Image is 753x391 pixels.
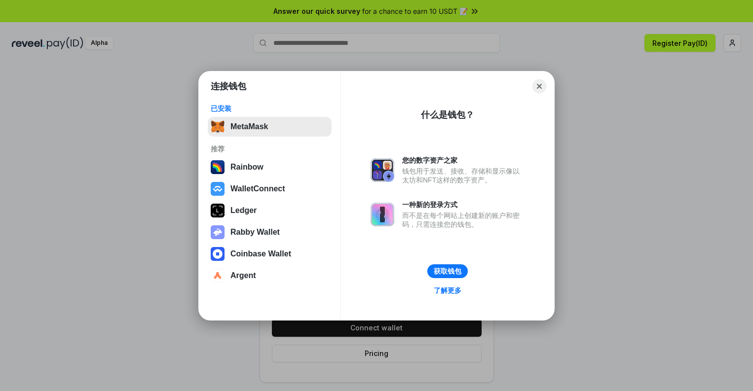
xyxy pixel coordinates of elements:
button: MetaMask [208,117,332,137]
img: svg+xml,%3Csvg%20xmlns%3D%22http%3A%2F%2Fwww.w3.org%2F2000%2Fsvg%22%20fill%3D%22none%22%20viewBox... [371,158,394,182]
div: 钱包用于发送、接收、存储和显示像以太坊和NFT这样的数字资产。 [402,167,525,184]
button: Rabby Wallet [208,222,332,242]
img: svg+xml,%3Csvg%20width%3D%22120%22%20height%3D%22120%22%20viewBox%3D%220%200%20120%20120%22%20fil... [211,160,225,174]
div: 获取钱包 [434,267,461,276]
div: 您的数字资产之家 [402,156,525,165]
img: svg+xml,%3Csvg%20width%3D%2228%22%20height%3D%2228%22%20viewBox%3D%220%200%2028%2028%22%20fill%3D... [211,269,225,283]
div: 一种新的登录方式 [402,200,525,209]
div: 什么是钱包？ [421,109,474,121]
img: svg+xml,%3Csvg%20fill%3D%22none%22%20height%3D%2233%22%20viewBox%3D%220%200%2035%2033%22%20width%... [211,120,225,134]
button: Rainbow [208,157,332,177]
button: Close [532,79,546,93]
button: Ledger [208,201,332,220]
button: WalletConnect [208,179,332,199]
img: svg+xml,%3Csvg%20width%3D%2228%22%20height%3D%2228%22%20viewBox%3D%220%200%2028%2028%22%20fill%3D... [211,247,225,261]
a: 了解更多 [428,284,467,297]
div: Ledger [230,206,257,215]
div: MetaMask [230,122,268,131]
h1: 连接钱包 [211,80,246,92]
div: 推荐 [211,144,329,153]
button: 获取钱包 [427,264,468,278]
button: Argent [208,266,332,285]
div: 而不是在每个网站上创建新的账户和密码，只需连接您的钱包。 [402,211,525,229]
img: svg+xml,%3Csvg%20xmlns%3D%22http%3A%2F%2Fwww.w3.org%2F2000%2Fsvg%22%20fill%3D%22none%22%20viewBox... [371,203,394,226]
div: Rainbow [230,163,264,172]
div: Coinbase Wallet [230,249,291,258]
div: Rabby Wallet [230,228,280,237]
button: Coinbase Wallet [208,244,332,264]
div: 了解更多 [434,286,461,295]
img: svg+xml,%3Csvg%20xmlns%3D%22http%3A%2F%2Fwww.w3.org%2F2000%2Fsvg%22%20width%3D%2228%22%20height%3... [211,204,225,217]
div: WalletConnect [230,184,285,193]
img: svg+xml,%3Csvg%20width%3D%2228%22%20height%3D%2228%22%20viewBox%3D%220%200%2028%2028%22%20fill%3D... [211,182,225,196]
div: Argent [230,271,256,280]
div: 已安装 [211,104,329,113]
img: svg+xml,%3Csvg%20xmlns%3D%22http%3A%2F%2Fwww.w3.org%2F2000%2Fsvg%22%20fill%3D%22none%22%20viewBox... [211,225,225,239]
